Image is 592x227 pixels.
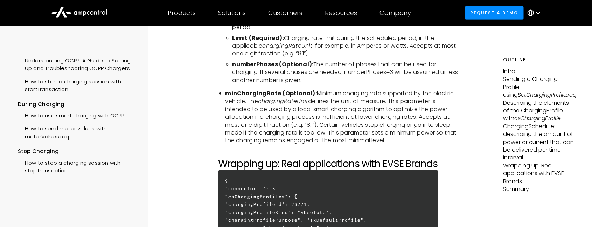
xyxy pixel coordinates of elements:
[218,158,463,170] h2: Wrapping up: Real applications with EVSE Brands
[379,9,411,17] div: Company
[232,61,463,84] li: The number of phases that can be used for charging. If several phases are needed, numberPhases=3 ...
[168,9,196,17] div: Products
[232,34,284,42] b: Limit (Required):
[503,68,574,75] p: Intro
[514,114,561,122] em: csChargingProfile
[258,97,308,105] i: chargingRateUnit
[225,90,463,145] li: Minimum charging rate supported by the electric vehicle. The defines the unit of measure. This pa...
[503,123,574,162] p: ChargingSchedule: describing the amount of power or current that can be delivered per time interval.
[232,60,314,68] b: numberPhases (Optional):
[232,34,463,58] li: Charging rate limit during the scheduled period, in the applicable , for example, in Amperes or W...
[225,194,298,199] strong: "csChargingProfiles": {
[503,56,574,63] h5: Outline
[465,6,524,19] a: Request a demo
[18,101,136,108] div: During Charging
[18,74,136,95] a: How to start a charging session with startTransaction
[268,9,302,17] div: Customers
[18,147,136,155] div: Stop Charging
[218,150,463,158] p: ‍
[225,89,317,97] b: minChargingRate (Optional):
[18,53,136,74] a: Understanding OCPP: A Guide to Setting Up and Troubleshooting OCPP Chargers
[18,121,136,142] a: How to send meter values with meterValues.req
[18,156,136,177] a: How to stop a charging session with stopTransaction
[325,9,357,17] div: Resources
[518,91,576,99] em: SetChargingProfile.req
[503,75,574,99] p: Sending a Charging Profile using
[503,99,574,123] p: Describing the elements of the ChargingProfile with
[263,42,313,50] i: chargingRateUnit
[503,185,574,193] p: Summary
[18,108,125,121] a: How to use smart charging with OCPP
[503,162,574,185] p: Wrapping up: Real applications with EVSE Brands
[218,9,246,17] div: Solutions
